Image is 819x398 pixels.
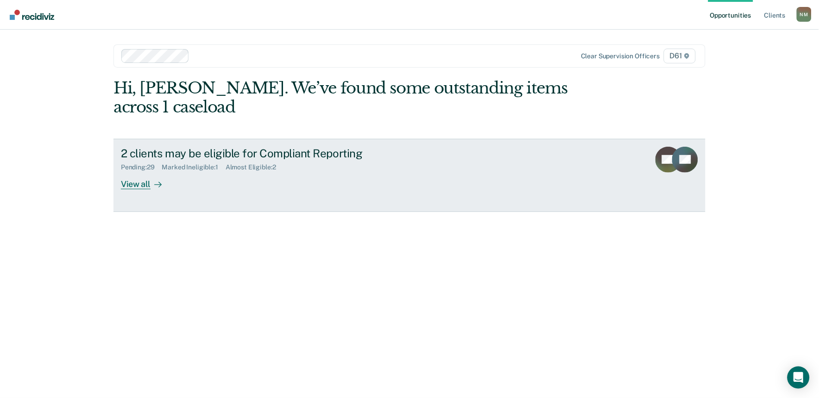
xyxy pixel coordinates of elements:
span: D61 [664,49,696,63]
div: Pending : 29 [121,163,162,171]
div: N M [797,7,812,22]
a: 2 clients may be eligible for Compliant ReportingPending:29Marked Ineligible:1Almost Eligible:2Vi... [113,139,706,212]
div: Open Intercom Messenger [787,367,810,389]
button: Profile dropdown button [797,7,812,22]
div: View all [121,171,173,189]
div: Almost Eligible : 2 [226,163,283,171]
img: Recidiviz [10,10,54,20]
div: Hi, [PERSON_NAME]. We’ve found some outstanding items across 1 caseload [113,79,587,117]
div: Clear supervision officers [581,52,660,60]
div: 2 clients may be eligible for Compliant Reporting [121,147,446,160]
div: Marked Ineligible : 1 [162,163,226,171]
